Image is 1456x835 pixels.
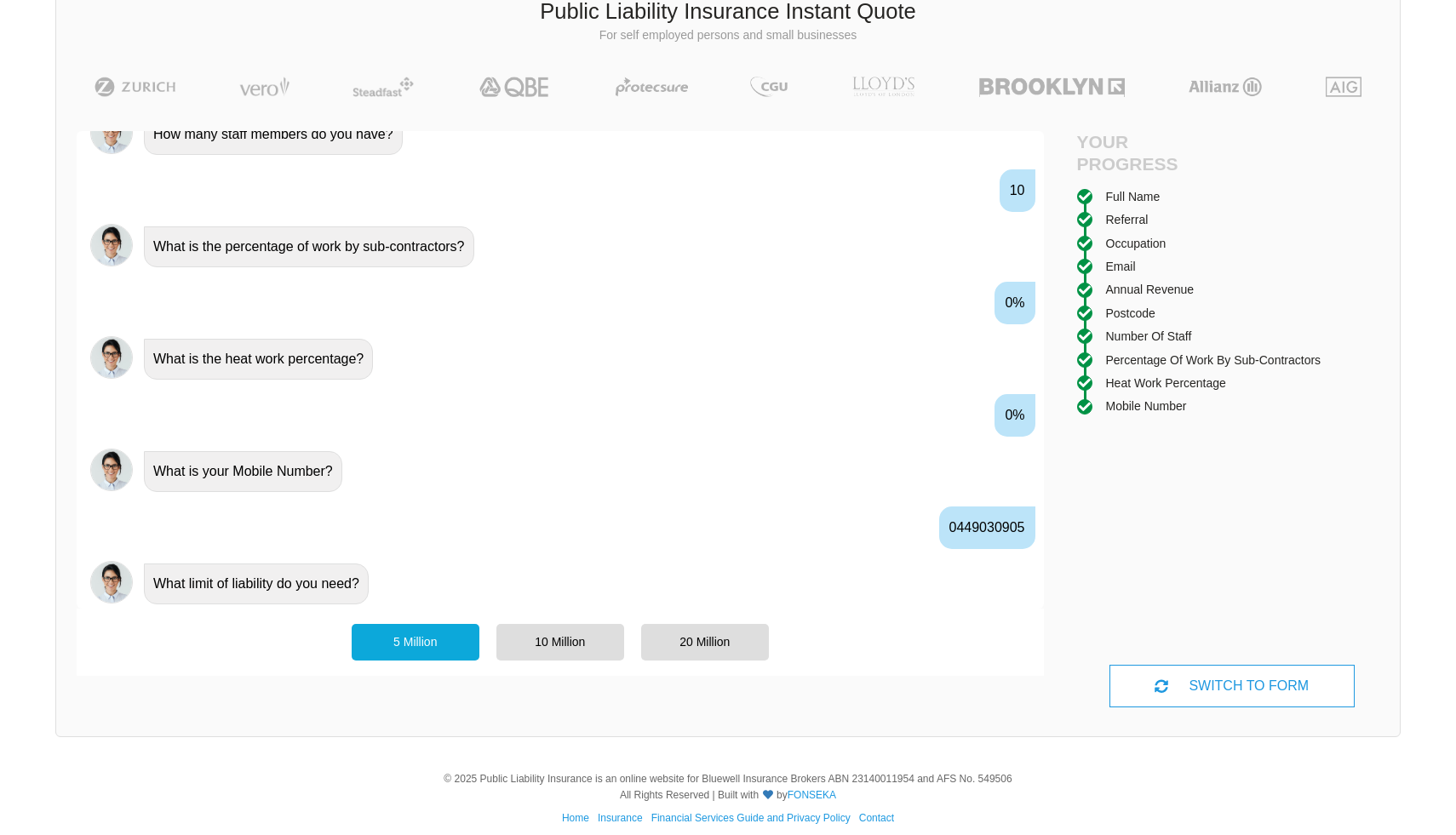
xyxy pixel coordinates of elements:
[1106,280,1195,299] div: Annual Revenue
[352,624,479,660] div: 5 Million
[90,224,133,266] img: Chatbot | PLI
[144,339,373,380] div: What is the heat work percentage?
[1106,257,1136,276] div: Email
[90,112,133,154] img: Chatbot | PLI
[972,77,1132,97] img: Brooklyn | Public Liability Insurance
[939,506,1035,549] div: 0449030905
[859,812,894,824] a: Contact
[1000,169,1035,212] div: 10
[843,77,925,97] img: LLOYD's | Public Liability Insurance
[788,789,836,801] a: FONSEKA
[346,77,421,97] img: Steadfast | Public Liability Insurance
[144,451,342,492] div: What is your Mobile Number?
[1106,210,1149,229] div: Referral
[562,812,589,824] a: Home
[1106,234,1167,253] div: Occupation
[1180,77,1270,97] img: Allianz | Public Liability Insurance
[1106,327,1192,346] div: Number of staff
[69,27,1387,44] p: For self employed persons and small businesses
[144,563,369,604] div: What limit of liability do you need?
[1109,665,1355,707] div: SWITCH TO FORM
[90,561,133,603] img: Chatbot | PLI
[641,624,769,660] div: 20 Million
[609,77,695,97] img: Protecsure | Public Liability Insurance
[743,77,794,97] img: CGU | Public Liability Insurance
[90,449,133,491] img: Chatbot | PLI
[469,77,561,97] img: QBE | Public Liability Insurance
[144,226,474,267] div: What is the percentage of work by sub-contractors?
[144,114,403,155] div: How many staff members do you have?
[1319,77,1369,97] img: AIG | Public Liability Insurance
[651,812,851,824] a: Financial Services Guide and Privacy Policy
[995,394,1035,437] div: 0%
[1077,131,1232,174] h4: Your Progress
[496,624,624,660] div: 10 Million
[1106,304,1155,323] div: Postcode
[1106,374,1226,392] div: Heat work percentage
[87,77,183,97] img: Zurich | Public Liability Insurance
[1106,397,1187,415] div: Mobile Number
[995,282,1035,324] div: 0%
[90,336,133,379] img: Chatbot | PLI
[1106,351,1321,369] div: Percentage of work by sub-contractors
[232,77,297,97] img: Vero | Public Liability Insurance
[598,812,643,824] a: Insurance
[1106,187,1161,206] div: Full Name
